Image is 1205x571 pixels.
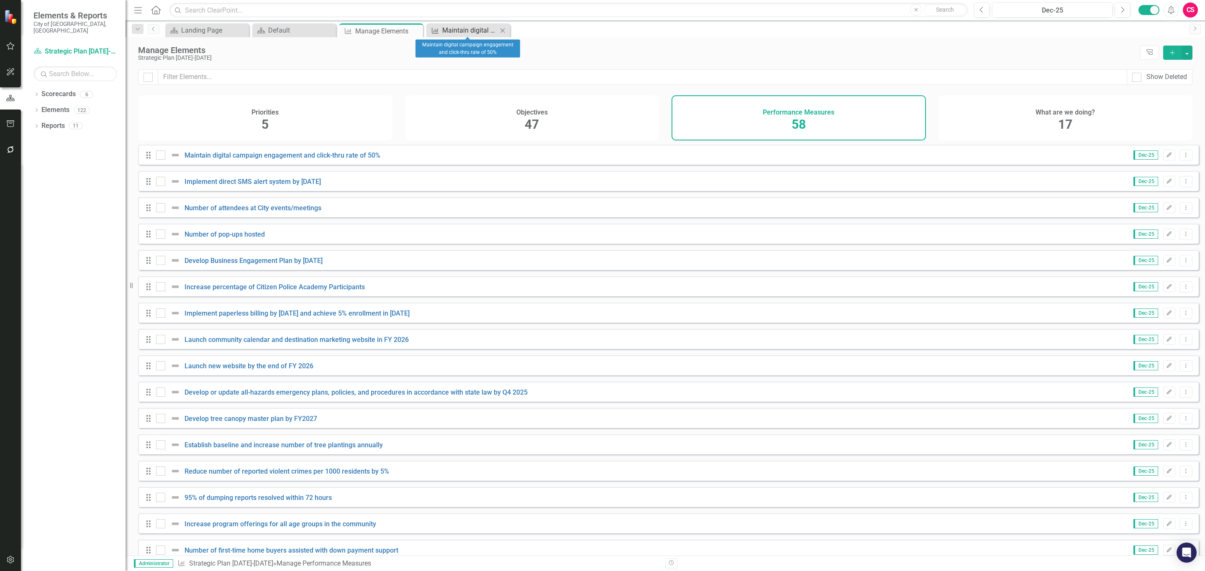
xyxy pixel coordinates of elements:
a: Landing Page [167,25,247,36]
a: Number of attendees at City events/meetings [185,204,321,212]
img: Not Defined [170,361,180,371]
span: Dec-25 [1133,229,1158,239]
div: Default [268,25,334,36]
a: Increase percentage of Citizen Police Academy Participants [185,283,365,291]
span: Dec-25 [1133,414,1158,423]
img: Not Defined [170,440,180,450]
div: Maintain digital campaign engagement and click-thru rate of 50% [415,40,520,58]
input: Search ClearPoint... [169,3,968,18]
a: Implement paperless billing by [DATE] and achieve 5% enrollment in [DATE] [185,309,410,317]
div: 11 [69,122,82,130]
small: City of [GEOGRAPHIC_DATA], [GEOGRAPHIC_DATA] [33,20,117,34]
button: CS [1183,3,1198,18]
div: Landing Page [181,25,247,36]
a: Strategic Plan [DATE]-[DATE] [189,559,273,567]
input: Filter Elements... [158,69,1127,85]
span: 17 [1058,117,1072,132]
span: Administrator [134,559,173,568]
img: Not Defined [170,255,180,265]
a: Reports [41,121,65,131]
span: Dec-25 [1133,335,1158,344]
span: Search [936,6,954,13]
img: Not Defined [170,334,180,344]
a: Scorecards [41,89,76,99]
a: Implement direct SMS alert system by [DATE] [185,178,321,186]
img: ClearPoint Strategy [4,10,19,24]
a: Launch community calendar and destination marketing website in FY 2026 [185,336,409,344]
img: Not Defined [170,519,180,529]
span: Dec-25 [1133,493,1158,502]
span: Dec-25 [1133,387,1158,397]
span: Dec-25 [1133,466,1158,476]
div: Maintain digital campaign engagement and click-thru rate of 50% [442,25,497,36]
a: Launch new website by the end of FY 2026 [185,362,313,370]
img: Not Defined [170,203,180,213]
span: Dec-25 [1133,519,1158,528]
span: Dec-25 [1133,308,1158,318]
a: Maintain digital campaign engagement and click-thru rate of 50% [428,25,497,36]
div: Strategic Plan [DATE]-[DATE] [138,55,1136,61]
span: 47 [525,117,539,132]
div: 122 [74,107,90,114]
span: 58 [792,117,806,132]
span: Dec-25 [1133,150,1158,160]
h4: Performance Measures [763,109,834,116]
img: Not Defined [170,229,180,239]
a: Reduce number of reported violent crimes per 1000 residents by 5% [185,467,389,475]
a: Default [254,25,334,36]
div: Manage Elements [355,26,421,36]
img: Not Defined [170,466,180,476]
a: Number of first-time home buyers assisted with down payment support [185,546,398,554]
h4: Objectives [516,109,548,116]
a: Strategic Plan [DATE]-[DATE] [33,47,117,56]
a: Number of pop-ups hosted [185,230,265,238]
div: » Manage Performance Measures [177,559,659,568]
img: Not Defined [170,413,180,423]
img: Not Defined [170,176,180,186]
a: Increase program offerings for all age groups in the community [185,520,376,528]
span: Dec-25 [1133,361,1158,370]
span: Dec-25 [1133,546,1158,555]
a: Maintain digital campaign engagement and click-thru rate of 50% [185,151,380,159]
input: Search Below... [33,66,117,81]
img: Not Defined [170,308,180,318]
span: Elements & Reports [33,10,117,20]
a: Develop Business Engagement Plan by [DATE] [185,257,323,265]
img: Not Defined [170,150,180,160]
div: 6 [80,91,93,98]
div: Dec-25 [995,5,1110,15]
span: Dec-25 [1133,203,1158,212]
a: Develop tree canopy master plan by FY2027 [185,415,317,423]
span: 5 [262,117,269,132]
span: Dec-25 [1133,440,1158,449]
img: Not Defined [170,282,180,292]
a: 95% of dumping reports resolved within 72 hours [185,494,332,502]
img: Not Defined [170,545,180,555]
img: Not Defined [170,387,180,397]
div: Show Deleted [1146,72,1187,82]
span: Dec-25 [1133,256,1158,265]
h4: Priorities [251,109,279,116]
a: Establish baseline and increase number of tree plantings annually [185,441,383,449]
button: Dec-25 [992,3,1113,18]
h4: What are we doing? [1036,109,1095,116]
button: Search [924,4,966,16]
div: Manage Elements [138,46,1136,55]
img: Not Defined [170,492,180,502]
span: Dec-25 [1133,177,1158,186]
a: Elements [41,105,69,115]
div: Open Intercom Messenger [1177,543,1197,563]
span: Dec-25 [1133,282,1158,291]
a: Develop or update all-hazards emergency plans, policies, and procedures in accordance with state ... [185,388,528,396]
